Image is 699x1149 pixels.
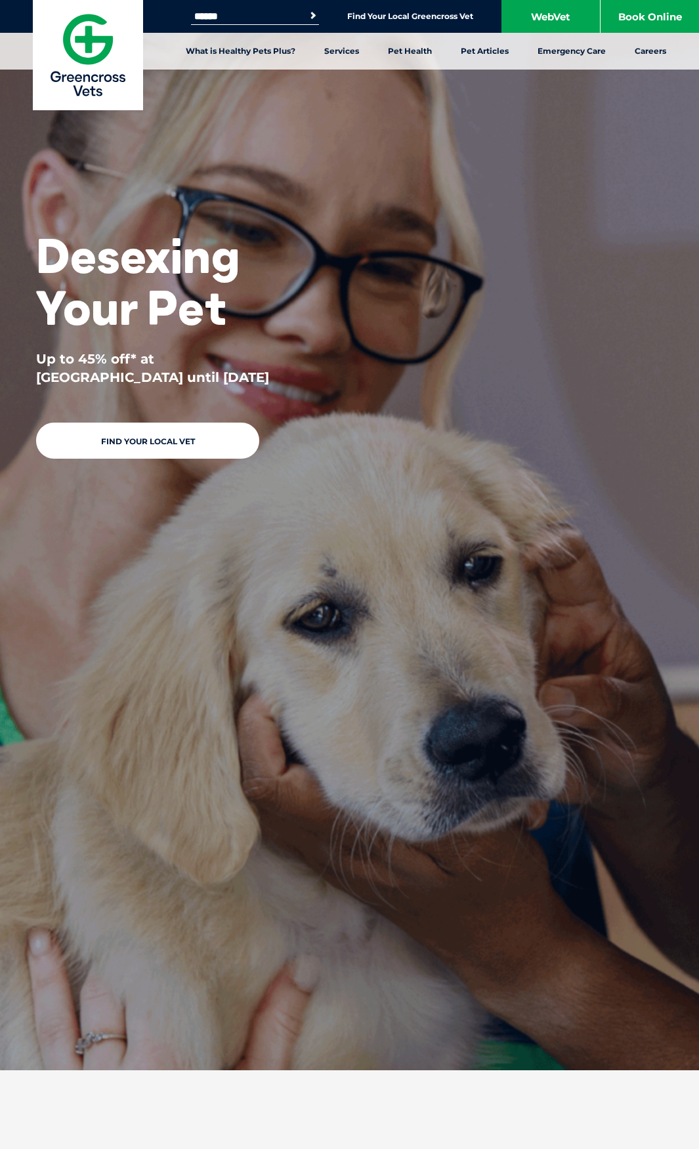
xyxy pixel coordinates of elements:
a: Find Your Local Vet [36,423,259,459]
a: Careers [620,33,681,70]
p: Up to 45% off* at [GEOGRAPHIC_DATA] until [DATE] [36,350,292,386]
a: Emergency Care [523,33,620,70]
h1: Desexing Your Pet [36,230,292,333]
a: Pet Articles [446,33,523,70]
a: Services [310,33,373,70]
a: Pet Health [373,33,446,70]
button: Search [307,9,320,22]
a: What is Healthy Pets Plus? [171,33,310,70]
a: Find Your Local Greencross Vet [347,11,473,22]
